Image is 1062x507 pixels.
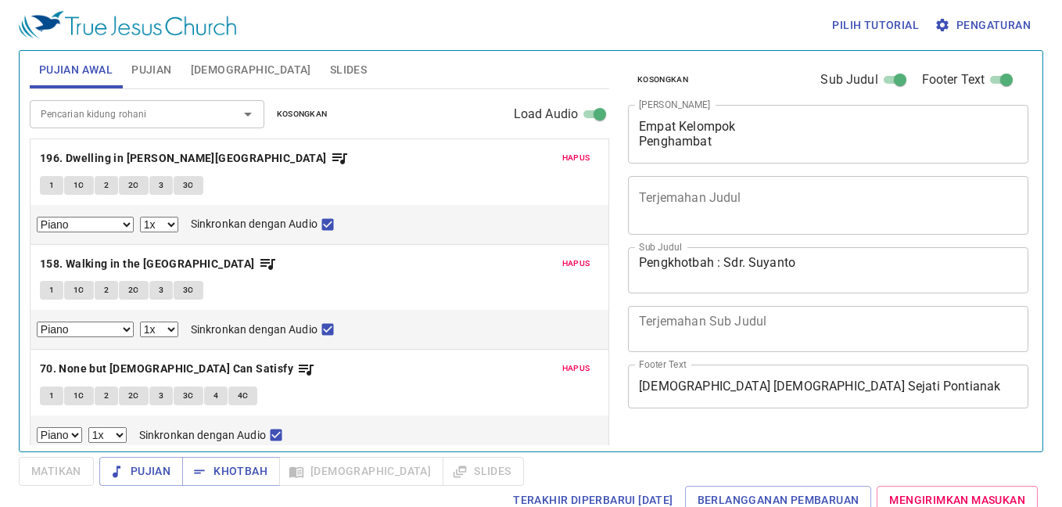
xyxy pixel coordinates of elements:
[140,322,178,337] select: Playback Rate
[40,359,293,379] b: 70. None but [DEMOGRAPHIC_DATA] Can Satisfy
[191,216,318,232] span: Sinkronkan dengan Audio
[514,105,579,124] span: Load Audio
[553,359,600,378] button: Hapus
[159,283,163,297] span: 3
[191,60,311,80] span: [DEMOGRAPHIC_DATA]
[639,255,1017,285] textarea: Pengkhotbah : Sdr. Suyanto
[182,457,280,486] button: Khotbah
[204,387,228,405] button: 4
[562,361,590,376] span: Hapus
[119,281,149,300] button: 2C
[119,387,149,405] button: 2C
[553,149,600,167] button: Hapus
[39,60,113,80] span: Pujian Awal
[826,11,925,40] button: Pilih tutorial
[931,11,1037,40] button: Pengaturan
[832,16,919,35] span: Pilih tutorial
[49,178,54,192] span: 1
[37,217,134,232] select: Select Track
[49,283,54,297] span: 1
[112,462,170,481] span: Pujian
[562,257,590,271] span: Hapus
[140,217,178,232] select: Playback Rate
[119,176,149,195] button: 2C
[174,281,203,300] button: 3C
[40,254,255,274] b: 158. Walking in the [GEOGRAPHIC_DATA]
[74,178,84,192] span: 1C
[131,60,171,80] span: Pujian
[149,387,173,405] button: 3
[128,178,139,192] span: 2C
[128,283,139,297] span: 2C
[95,387,118,405] button: 2
[104,283,109,297] span: 2
[40,176,63,195] button: 1
[128,389,139,403] span: 2C
[174,387,203,405] button: 3C
[104,178,109,192] span: 2
[267,105,337,124] button: Kosongkan
[139,427,266,444] span: Sinkronkan dengan Audio
[237,103,259,125] button: Open
[922,70,985,89] span: Footer Text
[195,462,267,481] span: Khotbah
[19,11,236,39] img: True Jesus Church
[64,176,94,195] button: 1C
[40,149,327,168] b: 196. Dwelling in [PERSON_NAME][GEOGRAPHIC_DATA]
[159,178,163,192] span: 3
[174,176,203,195] button: 3C
[238,389,249,403] span: 4C
[88,427,127,443] select: Playback Rate
[49,389,54,403] span: 1
[183,283,194,297] span: 3C
[159,389,163,403] span: 3
[628,70,698,89] button: Kosongkan
[637,73,688,87] span: Kosongkan
[562,151,590,165] span: Hapus
[64,281,94,300] button: 1C
[183,389,194,403] span: 3C
[553,254,600,273] button: Hapus
[40,254,277,274] button: 158. Walking in the [GEOGRAPHIC_DATA]
[40,281,63,300] button: 1
[40,387,63,405] button: 1
[74,389,84,403] span: 1C
[149,281,173,300] button: 3
[104,389,109,403] span: 2
[40,359,316,379] button: 70. None but [DEMOGRAPHIC_DATA] Can Satisfy
[191,322,318,338] span: Sinkronkan dengan Audio
[183,178,194,192] span: 3C
[213,389,218,403] span: 4
[277,107,328,121] span: Kosongkan
[37,322,134,337] select: Select Track
[74,283,84,297] span: 1C
[95,281,118,300] button: 2
[37,427,82,443] select: Select Track
[64,387,94,405] button: 1C
[228,387,258,405] button: 4C
[639,119,1017,149] textarea: Empat Kelompok Penghambat
[95,176,118,195] button: 2
[330,60,367,80] span: Slides
[149,176,173,195] button: 3
[820,70,877,89] span: Sub Judul
[938,16,1031,35] span: Pengaturan
[40,149,349,168] button: 196. Dwelling in [PERSON_NAME][GEOGRAPHIC_DATA]
[99,457,183,486] button: Pujian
